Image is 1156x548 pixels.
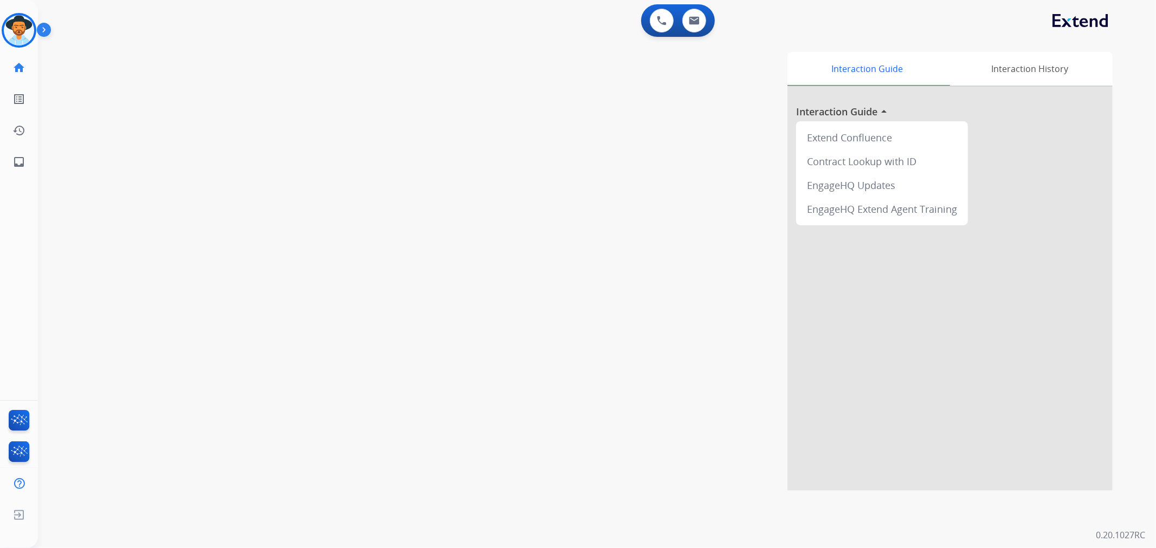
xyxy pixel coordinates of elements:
div: EngageHQ Extend Agent Training [800,197,964,221]
mat-icon: inbox [12,155,25,168]
div: Extend Confluence [800,126,964,149]
div: EngageHQ Updates [800,173,964,197]
div: Contract Lookup with ID [800,149,964,173]
mat-icon: history [12,124,25,137]
div: Interaction History [947,52,1113,86]
p: 0.20.1027RC [1096,529,1145,542]
div: Interaction Guide [787,52,947,86]
img: avatar [4,15,34,45]
mat-icon: list_alt [12,93,25,106]
mat-icon: home [12,61,25,74]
